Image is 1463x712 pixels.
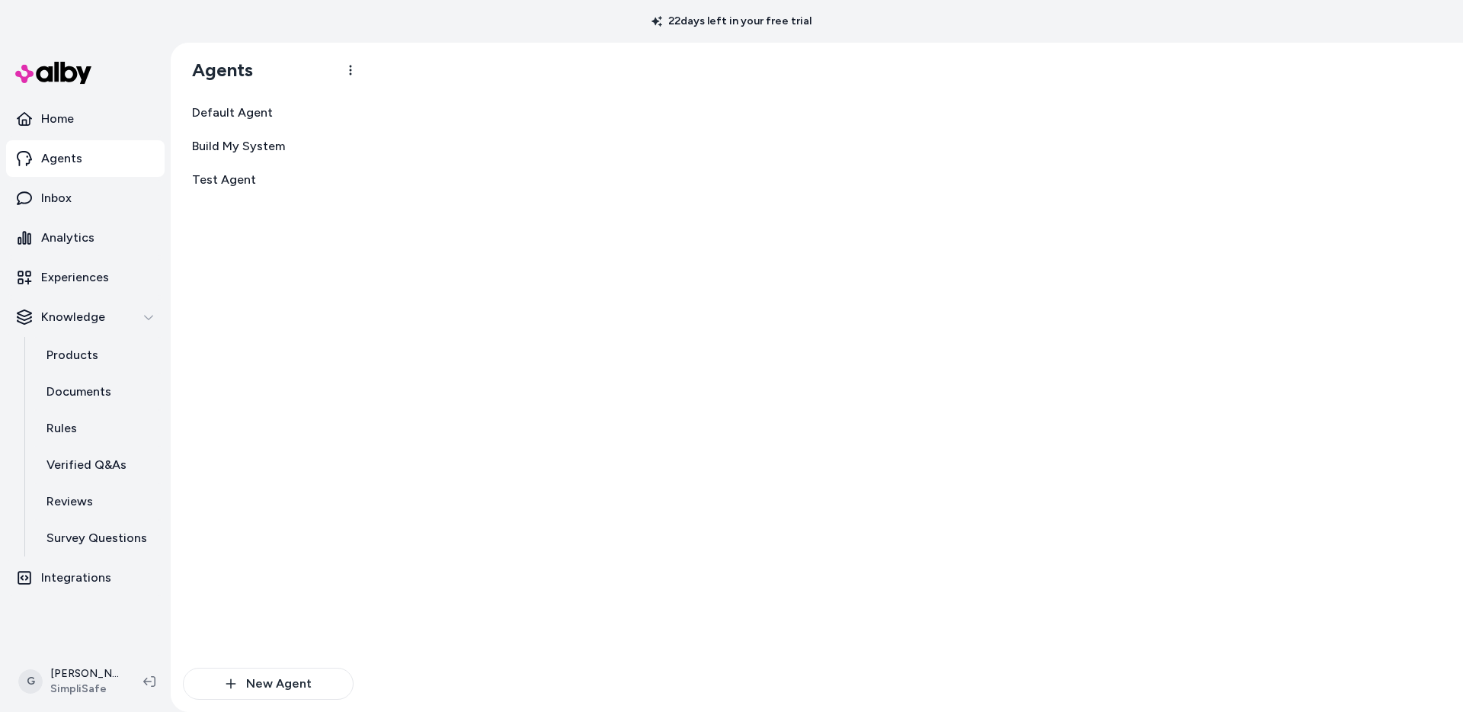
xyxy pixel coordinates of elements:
[15,62,91,84] img: alby Logo
[41,229,94,247] p: Analytics
[180,59,253,82] h1: Agents
[192,104,273,122] span: Default Agent
[31,410,165,447] a: Rules
[31,447,165,483] a: Verified Q&As
[192,137,285,156] span: Build My System
[6,140,165,177] a: Agents
[6,259,165,296] a: Experiences
[41,110,74,128] p: Home
[31,374,165,410] a: Documents
[18,669,43,694] span: G
[183,165,354,195] a: Test Agent
[46,383,111,401] p: Documents
[46,492,93,511] p: Reviews
[6,560,165,596] a: Integrations
[192,171,256,189] span: Test Agent
[46,346,98,364] p: Products
[31,520,165,556] a: Survey Questions
[6,180,165,216] a: Inbox
[41,569,111,587] p: Integrations
[46,456,126,474] p: Verified Q&As
[183,131,354,162] a: Build My System
[46,529,147,547] p: Survey Questions
[31,337,165,374] a: Products
[41,268,109,287] p: Experiences
[50,666,119,682] p: [PERSON_NAME]
[46,419,77,438] p: Rules
[31,483,165,520] a: Reviews
[50,682,119,697] span: SimpliSafe
[41,189,72,207] p: Inbox
[9,657,131,706] button: G[PERSON_NAME]SimpliSafe
[41,149,82,168] p: Agents
[6,220,165,256] a: Analytics
[41,308,105,326] p: Knowledge
[642,14,821,29] p: 22 days left in your free trial
[183,98,354,128] a: Default Agent
[183,668,354,700] button: New Agent
[6,101,165,137] a: Home
[6,299,165,335] button: Knowledge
